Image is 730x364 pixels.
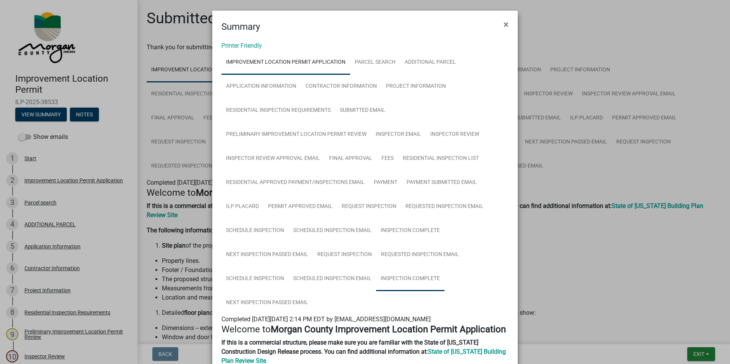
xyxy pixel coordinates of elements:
a: Final Approval [325,147,377,171]
a: Next Inspection Passed Email [221,291,313,315]
a: Residential Approved Payment/Inspections Email [221,171,369,195]
button: Close [497,14,515,35]
h4: Summary [221,20,260,34]
a: Next Inspection Passed Email [221,243,313,267]
a: Printer Friendly [221,42,262,49]
h4: Welcome to [221,324,509,335]
strong: Morgan County Improvement Location Permit Application [271,324,506,335]
a: Requested Inspection Email [401,195,488,219]
span: Completed [DATE][DATE] 2:14 PM EDT by [EMAIL_ADDRESS][DOMAIN_NAME] [221,316,431,323]
a: Payment Submitted Email [402,171,481,195]
a: ILP Placard [221,195,263,219]
a: Payment [369,171,402,195]
a: Residential Inspection Requirements [221,98,335,123]
a: Requested Inspection Email [376,243,464,267]
a: Inspector Review [426,122,484,147]
a: Scheduled Inspection Email [289,267,376,291]
a: Submitted Email [335,98,390,123]
a: Project Information [381,74,451,99]
a: Scheduled Inspection Email [289,219,376,243]
a: Inspection Complete [376,219,444,243]
a: Inspector Review Approval Email [221,147,325,171]
strong: If this is a commercial structure, please make sure you are familiar with the State of [US_STATE]... [221,339,478,355]
a: Schedule Inspection [221,219,289,243]
a: Improvement Location Permit Application [221,50,350,75]
a: Fees [377,147,398,171]
a: Permit Approved Email [263,195,337,219]
a: Residential Inspection List [398,147,483,171]
a: Request Inspection [313,243,376,267]
a: Request Inspection [337,195,401,219]
a: Inspector Email [371,122,426,147]
a: Contractor Information [301,74,381,99]
a: Schedule Inspection [221,267,289,291]
a: Application Information [221,74,301,99]
a: Parcel search [350,50,400,75]
span: × [504,19,509,30]
a: ADDITIONAL PARCEL [400,50,460,75]
a: Inspection Complete [376,267,444,291]
a: Preliminary Improvement Location Permit Review [221,122,371,147]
